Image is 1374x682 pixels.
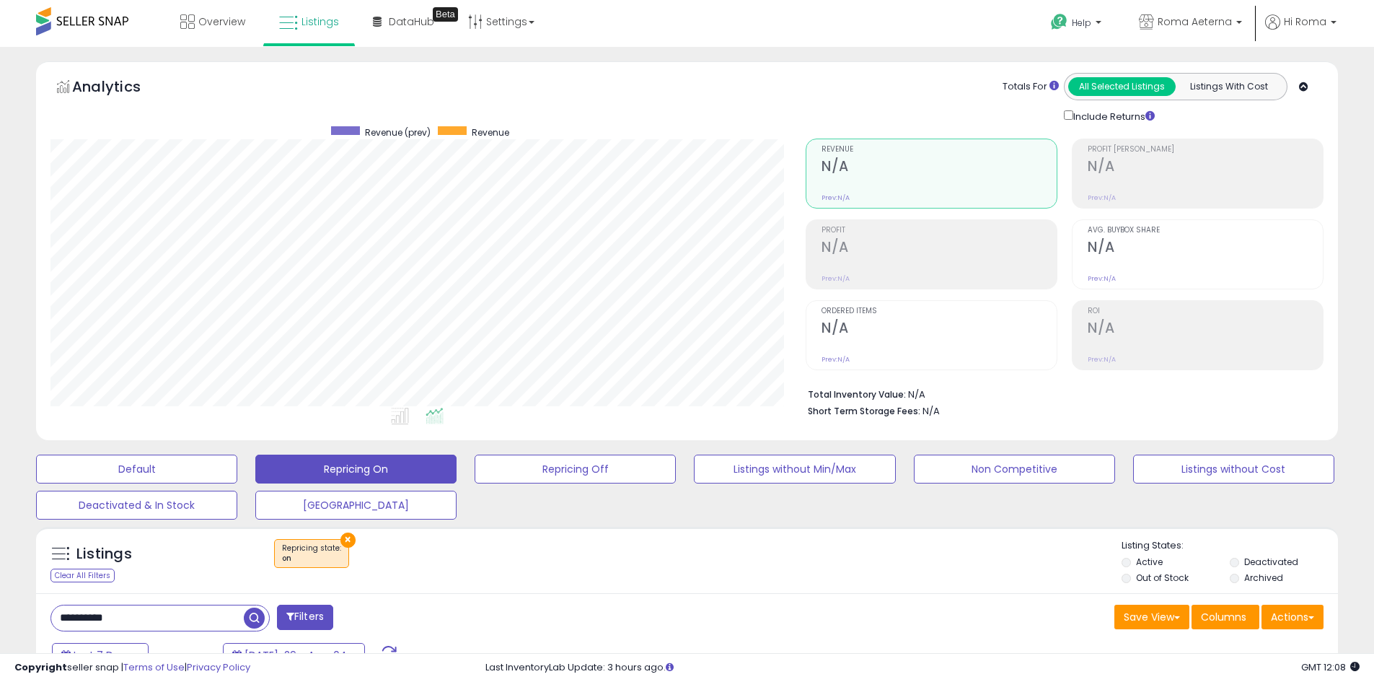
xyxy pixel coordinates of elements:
[1136,572,1189,584] label: Out of Stock
[74,648,131,663] span: Last 7 Days
[1072,17,1091,29] span: Help
[808,385,1313,402] li: N/A
[36,455,237,484] button: Default
[1088,193,1116,202] small: Prev: N/A
[1088,355,1116,364] small: Prev: N/A
[277,605,333,630] button: Filters
[1201,610,1246,624] span: Columns
[1088,320,1323,339] h2: N/A
[922,404,940,418] span: N/A
[1136,556,1163,568] label: Active
[822,146,1057,154] span: Revenue
[1133,455,1334,484] button: Listings without Cost
[198,14,245,29] span: Overview
[245,648,347,663] span: [DATE]-29 - Aug-04
[255,455,457,484] button: Repricing On
[123,660,185,674] a: Terms of Use
[822,355,850,364] small: Prev: N/A
[1088,146,1323,154] span: Profit [PERSON_NAME]
[1003,80,1059,94] div: Totals For
[151,650,217,663] span: Compared to:
[822,158,1057,178] h2: N/A
[1088,158,1323,178] h2: N/A
[1301,660,1360,674] span: 2025-08-12 12:08 GMT
[223,643,365,668] button: [DATE]-29 - Aug-04
[301,14,339,29] span: Listings
[76,544,132,564] h5: Listings
[72,76,169,100] h5: Analytics
[1068,77,1176,96] button: All Selected Listings
[1114,605,1189,629] button: Save View
[1039,2,1116,47] a: Help
[389,14,434,29] span: DataHub
[282,554,341,564] div: on
[822,320,1057,339] h2: N/A
[1053,108,1172,124] div: Include Returns
[808,388,906,401] b: Total Inventory Value:
[1122,539,1338,553] p: Listing States:
[36,491,237,520] button: Deactivated & In Stock
[808,405,920,417] b: Short Term Storage Fees:
[822,227,1057,235] span: Profit
[485,661,1360,675] div: Last InventoryLab Update: 3 hours ago.
[50,569,115,582] div: Clear All Filters
[694,455,895,484] button: Listings without Min/Max
[1175,77,1282,96] button: Listings With Cost
[1265,14,1336,47] a: Hi Roma
[822,193,850,202] small: Prev: N/A
[1088,227,1323,235] span: Avg. Buybox Share
[14,661,250,675] div: seller snap | |
[822,239,1057,258] h2: N/A
[1088,239,1323,258] h2: N/A
[433,7,458,22] div: Tooltip anchor
[340,533,356,548] button: ×
[255,491,457,520] button: [GEOGRAPHIC_DATA]
[475,455,676,484] button: Repricing Off
[1050,13,1068,31] i: Get Help
[14,660,67,674] strong: Copyright
[1088,274,1116,283] small: Prev: N/A
[472,126,509,139] span: Revenue
[1192,605,1259,629] button: Columns
[1088,307,1323,315] span: ROI
[1284,14,1326,29] span: Hi Roma
[914,455,1115,484] button: Non Competitive
[1244,572,1283,584] label: Archived
[365,126,431,139] span: Revenue (prev)
[822,274,850,283] small: Prev: N/A
[1261,605,1324,629] button: Actions
[1244,556,1298,568] label: Deactivated
[52,643,149,668] button: Last 7 Days
[282,543,341,564] span: Repricing state :
[1158,14,1232,29] span: Roma Aeterna
[822,307,1057,315] span: Ordered Items
[187,660,250,674] a: Privacy Policy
